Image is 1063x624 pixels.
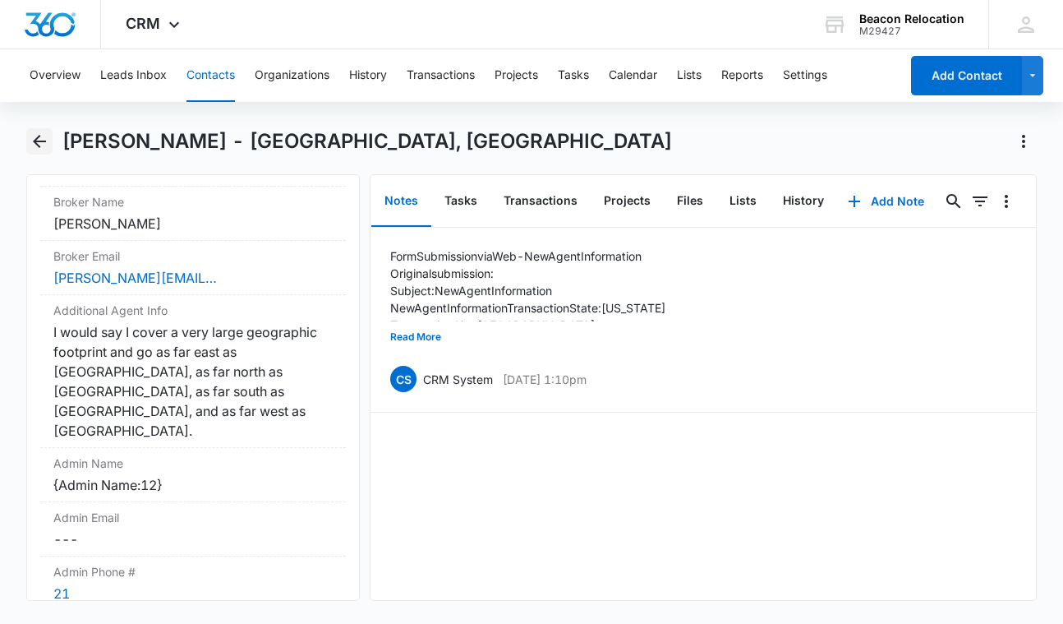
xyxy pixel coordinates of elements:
label: Admin Email [53,509,333,526]
span: CRM [126,15,160,32]
p: [DATE] 1:10pm [503,371,587,388]
dd: --- [53,529,333,549]
p: New Agent Information Transaction State: [US_STATE] [390,299,844,317]
button: Filters [967,188,993,215]
button: Add Note [831,182,941,221]
button: Add Contact [911,56,1022,95]
button: Settings [783,49,827,102]
label: Admin Phone # [53,563,333,580]
button: Leads Inbox [100,49,167,102]
button: Notes [371,176,431,227]
div: Admin Phone #21 [40,557,346,611]
a: 21 [53,584,70,603]
label: Admin Name [53,455,333,472]
button: Overview [30,49,81,102]
button: Files [664,176,716,227]
span: CS [390,366,416,392]
button: Lists [677,49,702,102]
button: Organizations [255,49,329,102]
button: Read More [390,321,441,353]
button: Tasks [431,176,490,227]
button: Contacts [186,49,235,102]
div: {Admin Name:12} [53,475,333,495]
div: Admin Name{Admin Name:12} [40,448,346,502]
button: Projects [591,176,664,227]
div: Broker Name[PERSON_NAME] [40,187,346,241]
button: Transactions [407,49,475,102]
a: [PERSON_NAME][EMAIL_ADDRESS][PERSON_NAME][DOMAIN_NAME] [53,268,218,288]
div: I would say I cover a very large geographic footprint and go as far east as [GEOGRAPHIC_DATA], as... [53,322,333,441]
div: account id [859,25,964,37]
div: account name [859,12,964,25]
p: Original submission: [390,265,844,282]
button: Transactions [490,176,591,227]
div: Additional Agent InfoI would say I cover a very large geographic footprint and go as far east as ... [40,295,346,448]
p: Transaction City: [GEOGRAPHIC_DATA] [390,317,844,334]
button: Search... [941,188,967,215]
label: Broker Name [53,193,333,210]
h1: [PERSON_NAME] - [GEOGRAPHIC_DATA], [GEOGRAPHIC_DATA] [62,129,672,154]
p: Subject: New Agent Information [390,282,844,299]
p: CRM System [423,371,493,388]
button: Overflow Menu [993,188,1019,215]
div: [PERSON_NAME] [53,214,333,233]
p: Form Submission via Web - New Agent Information [390,247,844,265]
label: Additional Agent Info [53,302,333,319]
button: Projects [495,49,538,102]
button: Reports [721,49,763,102]
label: Broker Email [53,247,333,265]
button: History [770,176,837,227]
button: Tasks [558,49,589,102]
button: Actions [1010,128,1037,155]
button: History [349,49,387,102]
div: Admin Email--- [40,502,346,557]
button: Back [26,128,52,155]
div: Broker Email[PERSON_NAME][EMAIL_ADDRESS][PERSON_NAME][DOMAIN_NAME] [40,241,346,295]
button: Calendar [609,49,657,102]
button: Lists [716,176,770,227]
